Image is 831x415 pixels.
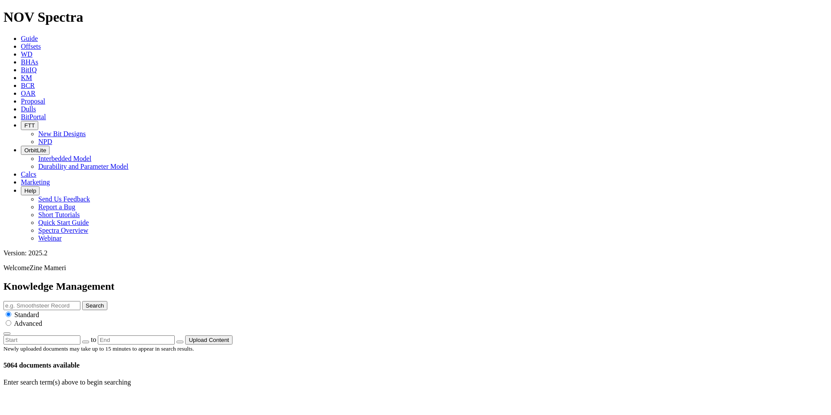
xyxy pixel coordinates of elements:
[3,9,828,25] h1: NOV Spectra
[21,97,45,105] a: Proposal
[3,301,80,310] input: e.g. Smoothsteer Record
[21,66,37,74] a: BitIQ
[82,301,107,310] button: Search
[21,74,32,81] a: KM
[3,378,828,386] p: Enter search term(s) above to begin searching
[21,82,35,89] a: BCR
[3,281,828,292] h2: Knowledge Management
[3,345,194,352] small: Newly uploaded documents may take up to 15 minutes to appear in search results.
[30,264,66,271] span: Zine Mameri
[38,227,88,234] a: Spectra Overview
[24,187,36,194] span: Help
[21,43,41,50] a: Offsets
[21,171,37,178] a: Calcs
[21,186,40,195] button: Help
[21,50,33,58] a: WD
[3,335,80,345] input: Start
[91,336,96,343] span: to
[21,90,36,97] a: OAR
[21,146,50,155] button: OrbitLite
[21,58,38,66] a: BHAs
[21,113,46,120] a: BitPortal
[3,361,828,369] h4: 5064 documents available
[38,203,75,211] a: Report a Bug
[3,264,828,272] p: Welcome
[24,147,46,154] span: OrbitLite
[3,249,828,257] div: Version: 2025.2
[21,121,38,130] button: FTT
[24,122,35,129] span: FTT
[185,335,233,345] button: Upload Content
[38,211,80,218] a: Short Tutorials
[38,234,62,242] a: Webinar
[38,163,129,170] a: Durability and Parameter Model
[14,311,39,318] span: Standard
[14,320,42,327] span: Advanced
[38,219,89,226] a: Quick Start Guide
[98,335,175,345] input: End
[21,178,50,186] a: Marketing
[38,130,86,137] a: New Bit Designs
[21,35,38,42] a: Guide
[21,105,36,113] a: Dulls
[38,155,91,162] a: Interbedded Model
[38,138,52,145] a: NPD
[38,195,90,203] a: Send Us Feedback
